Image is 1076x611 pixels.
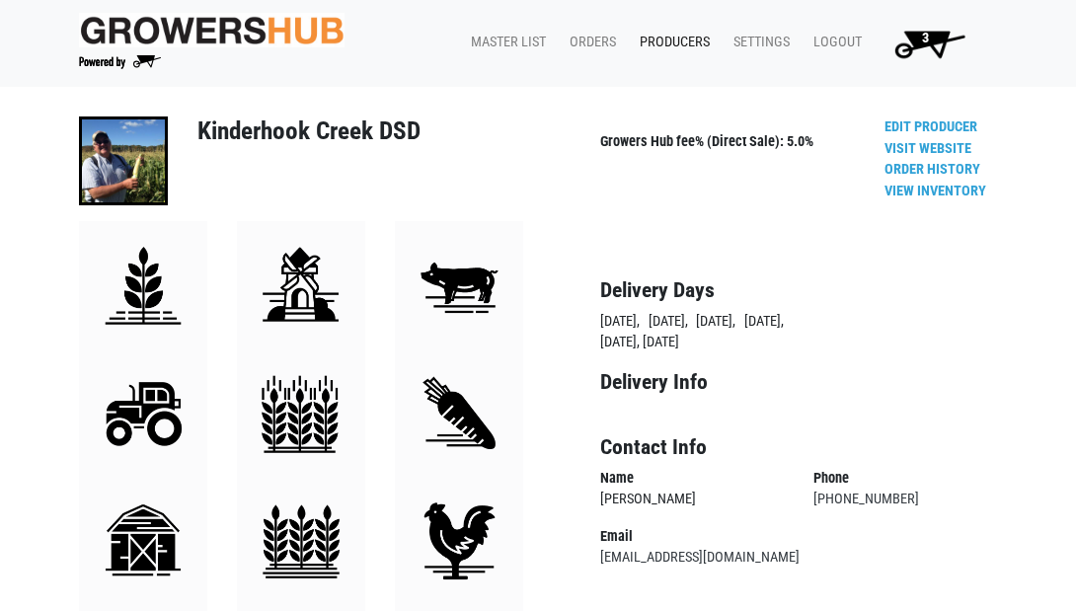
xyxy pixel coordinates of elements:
[237,349,365,478] img: 23-d66fd930678d4230a74e1406227382a7.png
[600,311,784,353] p: [DATE], [DATE], [DATE], [DATE], [DATE], [DATE]
[813,491,919,507] a: [PHONE_NUMBER]
[79,349,207,478] img: 18-5fefba4e4473f45ce7b8379fec26bc97.png
[884,140,971,157] a: Visit Website
[600,549,800,566] a: [EMAIL_ADDRESS][DOMAIN_NAME]
[922,30,929,46] span: 3
[395,349,523,478] img: 2-3444e3ba12206fdd60fd3093121f3ffb.png
[600,489,784,510] p: [PERSON_NAME]
[395,478,523,606] img: 13-5ab5e0e794d36b9d01159bc26a415072.png
[79,55,161,69] img: Powered by Big Wheelbarrow
[600,470,634,487] strong: Name
[600,277,784,303] h4: Delivery Days
[600,369,997,395] h4: Delivery Info
[79,116,168,205] img: thumbnail-090b6f636918ed6916eef32b8074a337.jpg
[884,161,980,178] a: Order History
[395,221,523,349] img: 11-13a8c7c79bba78091c26692468e6b360.png
[624,24,718,61] a: Producers
[884,183,986,199] a: View Inventory
[237,478,365,606] img: 7-62c97b922f142e3cafce2061f1f95b36.png
[600,434,997,460] h4: Contact Info
[197,116,523,146] h3: Kinderhook Creek DSD
[79,478,207,606] img: 1-86cf39d9dca1dd6b129805f21f39437c.png
[884,118,977,135] a: Edit Producer
[79,13,345,47] img: original-fc7597fdc6adbb9d0e2ae620e786d1a2.jpg
[554,24,624,61] a: Orders
[237,221,365,349] img: 19-7441ae2ccb79c876ff41c34f3bd0da69.png
[813,470,849,487] strong: Phone
[718,24,798,61] a: Settings
[79,221,207,349] img: 12-e808fbbc9a1ca83a007ecde3a659033d.png
[455,24,554,61] a: Master List
[885,24,973,63] img: Cart
[798,24,870,61] a: Logout
[870,24,981,63] a: 3
[600,528,633,545] strong: Email
[600,132,855,152] li: Growers Hub fee% (Direct Sale): 5.0%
